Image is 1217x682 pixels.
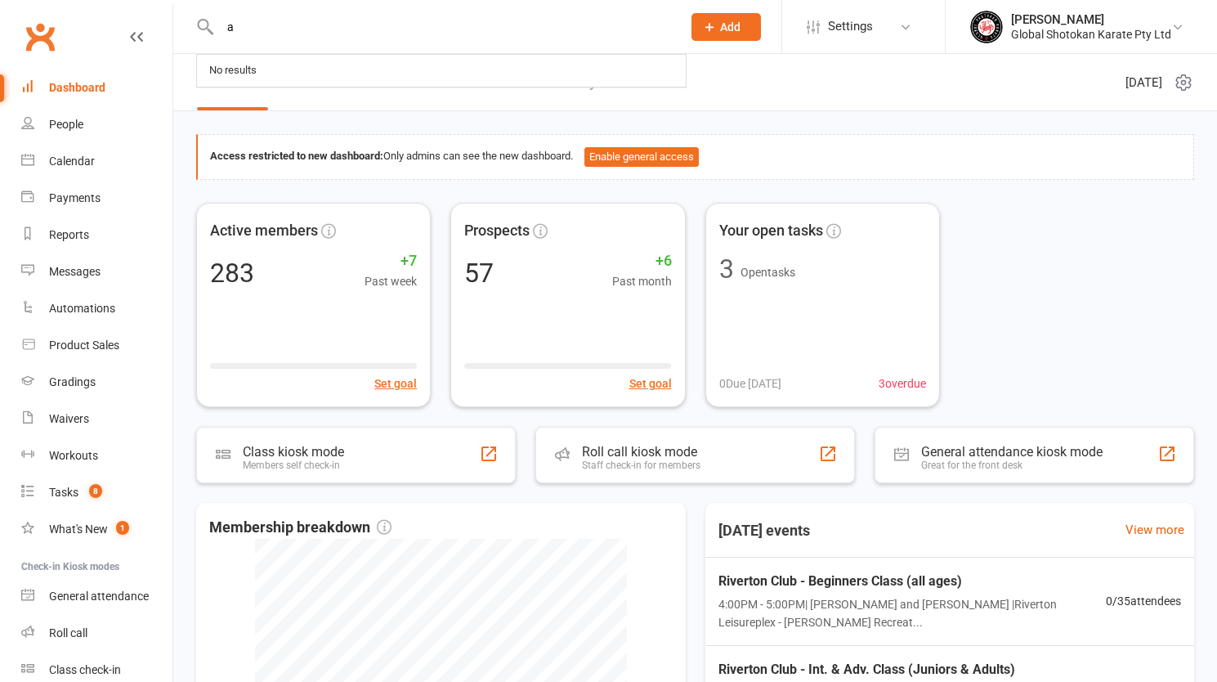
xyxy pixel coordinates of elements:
a: Automations [21,290,172,327]
div: Members self check-in [243,460,344,471]
a: Gradings [21,364,172,401]
a: People [21,106,172,143]
button: Add [691,13,761,41]
div: Staff check-in for members [582,460,700,471]
span: +6 [612,249,672,273]
div: Payments [49,191,101,204]
a: View more [1125,520,1184,540]
span: Prospects [464,219,530,243]
a: Workouts [21,437,172,474]
div: Only admins can see the new dashboard. [210,147,1181,167]
div: Product Sales [49,339,119,352]
span: 4:00PM - 5:00PM | [PERSON_NAME] and [PERSON_NAME] | Riverton Leisureplex - [PERSON_NAME] Recreat... [718,595,1107,632]
div: Class check-in [49,663,121,676]
div: Tasks [49,486,78,499]
div: Great for the front desk [921,460,1103,471]
div: General attendance [49,590,149,603]
div: Waivers [49,412,89,425]
div: Workouts [49,449,98,462]
div: Dashboard [49,81,105,94]
span: 8 [89,484,102,498]
button: Set goal [374,375,417,393]
span: 1 [116,521,129,535]
span: Membership breakdown [209,516,391,540]
span: 3 overdue [879,375,926,393]
div: No results [204,59,262,83]
div: Roll call [49,626,87,639]
a: Waivers [21,401,172,437]
div: Reports [49,228,89,241]
div: Calendar [49,155,95,168]
span: +7 [365,249,417,273]
button: Set goal [629,375,672,393]
div: General attendance kiosk mode [921,444,1103,460]
a: Messages [21,254,172,290]
span: Add [720,20,740,34]
div: 3 [719,256,734,282]
div: Global Shotokan Karate Pty Ltd [1011,27,1171,42]
button: Enable general access [584,147,699,167]
a: Tasks 8 [21,474,172,511]
input: Search... [215,16,670,38]
div: [PERSON_NAME] [1011,12,1171,27]
div: Roll call kiosk mode [582,444,700,460]
a: What's New1 [21,511,172,548]
div: Class kiosk mode [243,444,344,460]
span: Past week [365,272,417,290]
span: Riverton Club - Beginners Class (all ages) [718,571,1107,592]
a: General attendance kiosk mode [21,578,172,615]
a: Product Sales [21,327,172,364]
span: Past month [612,272,672,290]
div: Gradings [49,375,96,388]
span: Your open tasks [719,219,823,243]
span: Riverton Club - Int. & Adv. Class (Juniors & Adults) [718,659,1107,680]
a: Payments [21,180,172,217]
a: Calendar [21,143,172,180]
a: Roll call [21,615,172,652]
a: Dashboard [21,70,172,106]
span: Open tasks [740,266,795,279]
span: [DATE] [1125,73,1162,92]
img: thumb_image1750234934.png [970,11,1003,43]
strong: Access restricted to new dashboard: [210,150,383,162]
span: 0 / 35 attendees [1106,592,1181,610]
div: What's New [49,523,108,536]
span: Settings [828,8,873,45]
div: 283 [210,260,254,286]
div: Automations [49,302,115,315]
h3: [DATE] events [705,516,823,545]
div: 57 [464,260,494,286]
a: Reports [21,217,172,254]
span: Active members [210,219,318,243]
span: 0 Due [DATE] [719,375,781,393]
div: People [49,118,83,131]
a: Clubworx [20,16,60,57]
div: Messages [49,265,101,278]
